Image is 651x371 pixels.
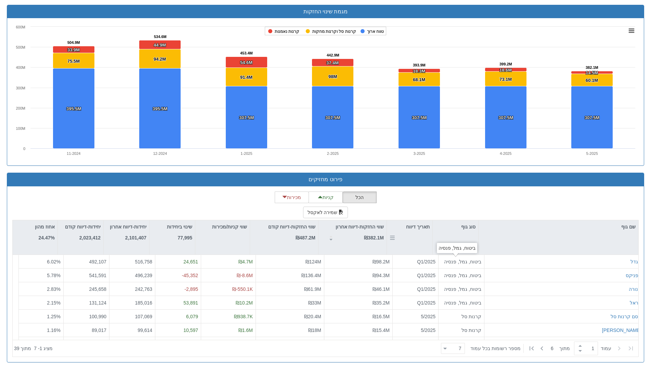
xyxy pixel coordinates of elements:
div: 5/2025 [395,326,435,333]
div: 2.83 % [22,285,61,292]
text: 1-2025 [240,151,252,156]
div: 24,651 [158,258,198,265]
span: ₪136.4M [301,272,321,278]
tspan: 382.1M [586,65,598,70]
tspan: 98M [328,74,337,79]
div: 100,990 [66,313,106,320]
div: 2.15 % [22,299,61,306]
button: הראל [630,299,641,306]
div: ‏ מתוך [438,341,637,356]
tspan: 91.4M [240,75,252,80]
div: 185,016 [112,299,152,306]
button: הכל [342,191,377,203]
strong: ₪382.1M [364,235,384,240]
button: מכירות [275,191,309,203]
span: ₪10.2M [236,300,253,305]
div: 242,763 [112,285,152,292]
button: הפניקס [626,272,641,279]
tspan: 44.9M [154,42,166,48]
tspan: 73.1M [499,77,512,82]
tspan: 307.5M [498,115,513,120]
p: יחידות-דיווח קודם [65,223,101,231]
div: ביטוח, גמל, פנסיה [437,243,478,253]
div: ‏מציג 1 - 7 ‏ מתוך 39 [14,341,53,356]
tspan: 60.1M [586,78,598,83]
div: שווי קניות/מכירות [195,220,250,233]
div: 99,614 [112,326,152,333]
strong: 77,995 [178,235,192,240]
div: 5/2025 [395,313,435,320]
p: שווי החזקות-דיווח אחרון [336,223,384,231]
span: ₪98.2M [373,259,390,264]
tspan: 18.6M [499,67,512,73]
span: ₪-550.1K [232,286,253,292]
span: ₪61.9M [304,286,321,292]
div: 496,239 [112,272,152,279]
tspan: 37.4M [326,60,339,65]
button: קסם קרנות סל [611,313,641,320]
div: 131,124 [66,299,106,306]
span: ₪124M [305,259,321,264]
tspan: 33.9M [67,47,80,52]
span: ₪4.7M [238,259,253,264]
div: מנורה [629,285,641,292]
div: 492,107 [66,258,106,265]
span: ₪33M [308,300,321,305]
div: סוג גוף [433,220,478,233]
strong: 2,023,412 [79,235,101,240]
div: Q1/2025 [395,258,435,265]
div: קרנות סל [441,313,481,320]
text: 500M [16,45,25,49]
div: ביטוח, גמל, פנסיה [441,285,481,292]
span: ₪15.4M [373,327,390,333]
tspan: 442.9M [327,53,339,57]
span: ₪16.5M [373,313,390,319]
div: ביטוח, גמל, פנסיה [441,272,481,279]
div: 6.02 % [22,258,61,265]
div: תאריך דיווח [387,220,432,233]
text: 3-2025 [413,151,425,156]
text: 0 [23,147,25,151]
strong: 2,101,407 [125,235,146,240]
span: ₪1.6M [238,327,253,333]
p: שווי החזקות-דיווח קודם [268,223,315,231]
div: 53,891 [158,299,198,306]
div: 1.25 % [22,313,61,320]
div: 6,079 [158,313,198,320]
p: יחידות-דיווח אחרון [110,223,146,231]
text: 300M [16,86,25,90]
span: ₪94.3M [373,272,390,278]
div: 5.78 % [22,272,61,279]
span: ₪-8.6M [237,272,253,278]
div: שם גוף [479,220,638,233]
div: 107,069 [112,313,152,320]
button: [PERSON_NAME] [602,326,641,333]
text: 11-2024 [67,151,80,156]
tspan: 453.4M [240,51,253,55]
tspan: 307.5M [325,115,340,120]
div: 245,658 [66,285,106,292]
span: ₪938.7K [234,313,253,319]
tspan: 504.9M [67,40,80,45]
text: 100M [16,126,25,131]
tspan: 395.5M [153,106,167,111]
span: ₪18M [308,327,321,333]
div: Q1/2025 [395,272,435,279]
span: ₪46.1M [373,286,390,292]
tspan: טווח ארוך [367,29,384,34]
tspan: 94.2M [154,57,166,62]
tspan: קרנות סל וקרנות מחקות [312,29,356,34]
tspan: 395.5M [66,106,81,111]
p: שינוי ביחידות [167,223,192,231]
text: 200M [16,106,25,110]
button: מגדל [630,258,641,265]
span: ₪35.2M [373,300,390,305]
div: ביטוח, גמל, פנסיה [441,258,481,265]
div: 516,758 [112,258,152,265]
tspan: 18.3M [413,69,425,74]
text: 2-2025 [327,151,339,156]
tspan: 534.6M [154,35,167,39]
